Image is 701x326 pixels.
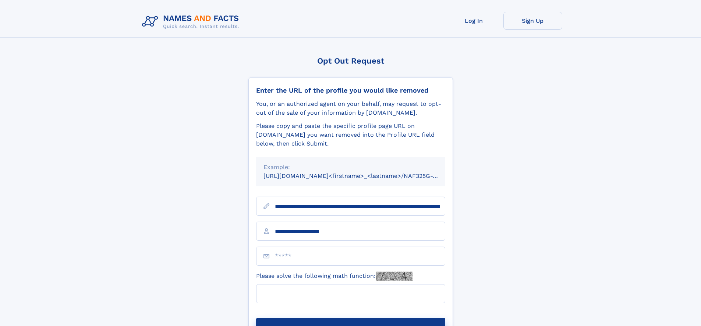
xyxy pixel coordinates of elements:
[503,12,562,30] a: Sign Up
[263,172,459,179] small: [URL][DOMAIN_NAME]<firstname>_<lastname>/NAF325G-xxxxxxxx
[256,272,413,281] label: Please solve the following math function:
[263,163,438,172] div: Example:
[445,12,503,30] a: Log In
[256,86,445,94] div: Enter the URL of the profile you would like removed
[256,122,445,148] div: Please copy and paste the specific profile page URL on [DOMAIN_NAME] you want removed into the Pr...
[139,12,245,32] img: Logo Names and Facts
[256,100,445,117] div: You, or an authorized agent on your behalf, may request to opt-out of the sale of your informatio...
[248,56,453,65] div: Opt Out Request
